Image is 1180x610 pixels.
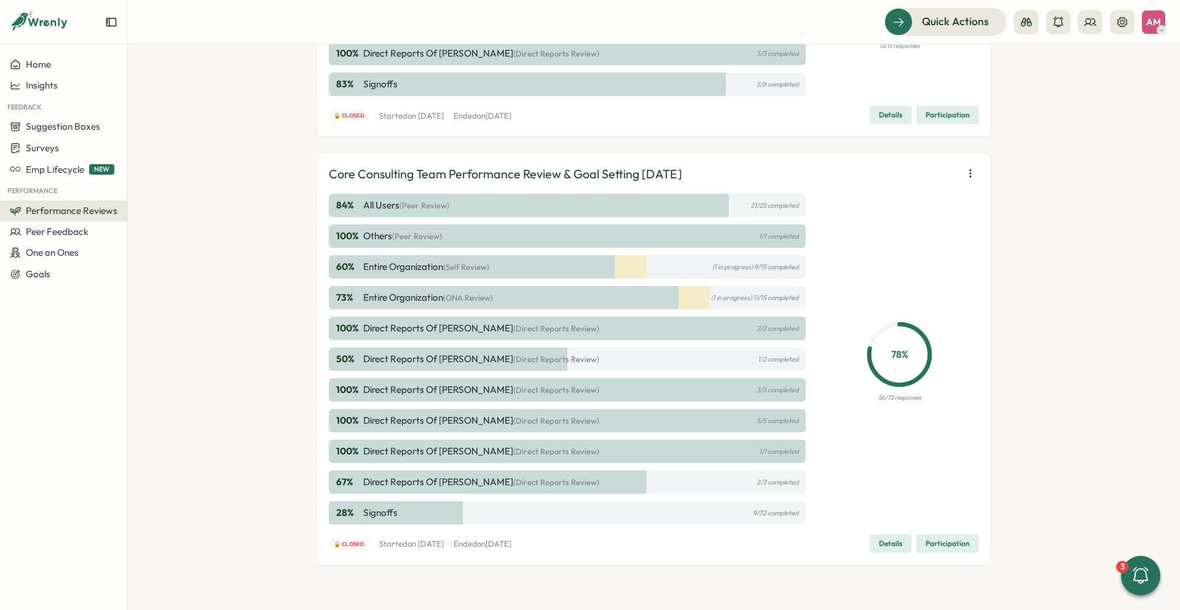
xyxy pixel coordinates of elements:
p: 100 % [336,322,361,335]
p: All Users [363,199,449,212]
p: 100 % [336,383,361,397]
span: (Peer Review) [399,200,449,210]
p: 13/15 responses [879,41,919,51]
button: Quick Actions [884,8,1007,35]
p: 3/3 completed [757,386,798,394]
span: (Direct Reports Review) [513,323,599,333]
p: 100 % [336,414,361,427]
button: Details [870,106,911,124]
p: 100 % [336,445,361,458]
button: 3 [1121,556,1160,595]
p: 21/25 completed [750,202,798,210]
span: Insights [26,79,58,91]
p: Direct Reports of [PERSON_NAME] [363,445,599,458]
span: Participation [926,106,970,124]
span: Suggestion Boxes [26,121,100,132]
p: Core Consulting Team Performance Review & Goal Setting [DATE] [329,165,682,184]
span: 🔒 Closed [334,111,365,120]
span: (Direct Reports Review) [513,416,599,426]
button: Expand sidebar [105,16,117,28]
span: (Direct Reports Review) [513,477,599,487]
span: NEW [89,164,114,175]
p: 5/6 completed [757,81,798,89]
p: 56/72 responses [878,393,921,403]
p: 1/1 completed [759,448,798,456]
p: Started on [DATE] [379,539,444,550]
div: 3 [1116,561,1128,573]
p: Direct Reports of [PERSON_NAME] [363,322,599,335]
p: 73 % [336,291,361,304]
span: Performance Reviews [26,205,117,216]
p: 84 % [336,199,361,212]
span: (Direct Reports Review) [513,49,599,58]
button: Participation [916,534,979,553]
p: (1 in progress) 9/15 completed [712,263,798,271]
p: 5/5 completed [757,417,798,425]
span: Details [879,535,902,552]
p: Others [363,229,442,243]
p: 1/1 completed [759,232,798,240]
p: Signoffs [363,77,398,91]
span: (ONA Review) [443,293,493,303]
span: (Self Review) [443,262,489,272]
p: 100 % [336,229,361,243]
button: Participation [916,106,979,124]
p: Direct Reports of [PERSON_NAME] [363,47,599,60]
span: Details [879,106,902,124]
p: Direct Reports of [PERSON_NAME] [363,475,599,489]
p: Started on [DATE] [379,111,444,122]
p: 50 % [336,352,361,366]
p: Direct Reports of [PERSON_NAME] [363,414,599,427]
span: (Direct Reports Review) [513,446,599,456]
p: (1 in progress) 11/15 completed [711,294,798,302]
p: 67 % [336,475,361,489]
p: Ended on [DATE] [454,539,511,550]
button: AM [1142,10,1165,34]
span: Home [26,58,51,70]
p: Direct Reports of [PERSON_NAME] [363,383,599,397]
p: 3/3 completed [757,50,798,58]
p: 1/2 completed [758,355,798,363]
span: (Peer Review) [392,231,442,241]
p: 78 % [870,347,929,362]
p: 9/32 completed [753,509,798,517]
span: Participation [926,535,970,552]
p: 100 % [336,47,361,60]
p: 2/2 completed [757,325,798,333]
p: 83 % [336,77,361,91]
p: Entire Organization [363,260,489,274]
p: Ended on [DATE] [454,111,511,122]
p: 28 % [336,506,361,520]
p: 60 % [336,260,361,274]
p: Entire Organization [363,291,493,304]
span: AM [1146,17,1161,27]
span: Peer Feedback [26,226,88,237]
p: Direct Reports of [PERSON_NAME] [363,352,599,366]
span: 🔒 Closed [334,540,365,549]
span: (Direct Reports Review) [513,385,599,395]
span: One on Ones [26,247,79,258]
span: Goals [26,268,50,280]
span: (Direct Reports Review) [513,354,599,364]
p: 2/3 completed [757,478,798,486]
button: Details [870,534,911,553]
span: Emp Lifecycle [26,164,84,175]
span: Surveys [26,142,59,154]
span: Quick Actions [922,14,989,30]
p: Signoffs [363,506,398,520]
